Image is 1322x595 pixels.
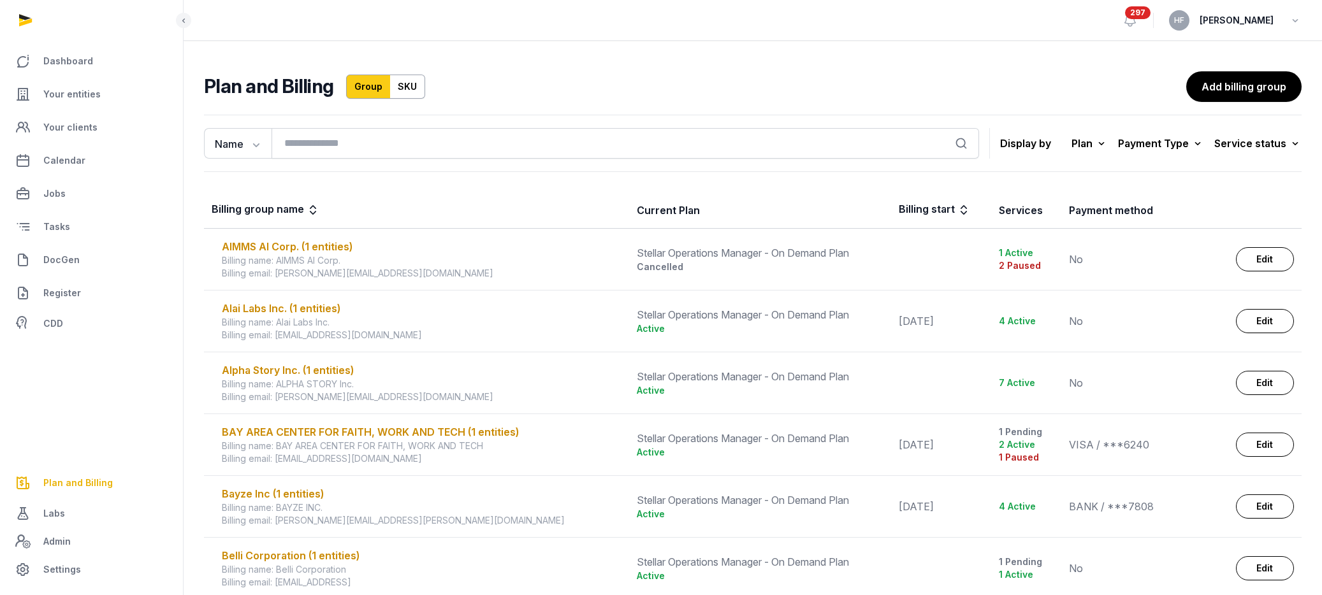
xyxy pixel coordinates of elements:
div: Payment Type [1118,134,1204,152]
span: Your clients [43,120,98,135]
span: Settings [43,562,81,577]
div: Belli Corporation (1 entities) [222,548,621,563]
td: [DATE] [891,476,991,538]
span: Tasks [43,219,70,234]
a: Calendar [10,145,173,176]
span: DocGen [43,252,80,268]
div: AIMMS AI Corp. (1 entities) [222,239,621,254]
div: BAY AREA CENTER FOR FAITH, WORK AND TECH (1 entities) [222,424,621,440]
span: Labs [43,506,65,521]
a: CDD [10,311,173,336]
div: Active [637,508,884,520]
a: Edit [1236,247,1294,271]
a: Dashboard [10,46,173,76]
div: 7 Active [999,376,1054,389]
div: 4 Active [999,315,1054,327]
div: Active [637,322,884,335]
span: Calendar [43,153,85,168]
div: Billing name: Belli Corporation [222,563,621,576]
a: Your clients [10,112,173,143]
div: Bayze Inc (1 entities) [222,486,621,501]
div: 2 Active [999,438,1054,451]
a: Your entities [10,79,173,110]
span: [PERSON_NAME] [1200,13,1274,28]
a: Tasks [10,211,173,242]
div: Billing name: BAY AREA CENTER FOR FAITH, WORK AND TECH [222,440,621,452]
a: Add billing group [1186,71,1302,102]
a: Jobs [10,178,173,209]
div: 1 Active [999,247,1054,259]
div: No [1069,561,1221,576]
span: Your entities [43,87,101,102]
div: Billing email: [EMAIL_ADDRESS] [222,576,621,589]
div: Billing start [899,201,970,219]
a: Admin [10,529,173,554]
div: Billing email: [EMAIL_ADDRESS][DOMAIN_NAME] [222,329,621,341]
div: No [1069,313,1221,329]
div: Stellar Operations Manager - On Demand Plan [637,307,884,322]
span: Admin [43,534,71,549]
h2: Plan and Billing [204,75,333,99]
div: No [1069,252,1221,267]
div: Services [999,203,1043,218]
a: Edit [1236,556,1294,580]
div: Alpha Story Inc. (1 entities) [222,362,621,378]
div: Billing name: BAYZE INC. [222,501,621,514]
a: Register [10,278,173,308]
div: Cancelled [637,261,884,273]
div: Stellar Operations Manager - On Demand Plan [637,369,884,384]
div: Stellar Operations Manager - On Demand Plan [637,431,884,446]
div: 1 Pending [999,426,1054,438]
div: 1 Paused [999,451,1054,464]
div: 1 Active [999,568,1054,581]
a: DocGen [10,245,173,275]
a: Edit [1236,433,1294,457]
a: Edit [1236,371,1294,395]
a: Plan and Billing [10,468,173,498]
a: Settings [10,554,173,585]
div: 2 Paused [999,259,1054,272]
div: Alai Labs Inc. (1 entities) [222,301,621,316]
button: HF [1169,10,1189,31]
a: Group [346,75,391,99]
button: Name [204,128,272,159]
div: Billing name: Alai Labs Inc. [222,316,621,329]
td: [DATE] [891,290,991,352]
span: Dashboard [43,54,93,69]
a: Edit [1236,494,1294,519]
div: 4 Active [999,500,1054,513]
span: HF [1174,17,1184,24]
td: [DATE] [891,414,991,476]
div: Service status [1214,134,1302,152]
a: Edit [1236,309,1294,333]
div: Billing name: ALPHA STORY Inc. [222,378,621,391]
div: Billing email: [PERSON_NAME][EMAIL_ADDRESS][DOMAIN_NAME] [222,391,621,403]
a: Labs [10,498,173,529]
a: SKU [390,75,425,99]
div: Billing email: [PERSON_NAME][EMAIL_ADDRESS][DOMAIN_NAME] [222,267,621,280]
span: Plan and Billing [43,475,113,491]
div: Billing email: [PERSON_NAME][EMAIL_ADDRESS][PERSON_NAME][DOMAIN_NAME] [222,514,621,527]
div: Active [637,384,884,397]
div: Stellar Operations Manager - On Demand Plan [637,492,884,508]
span: CDD [43,316,63,331]
div: Active [637,446,884,459]
div: Billing group name [212,201,319,219]
div: Stellar Operations Manager - On Demand Plan [637,245,884,261]
div: Current Plan [637,203,700,218]
div: 1 Pending [999,556,1054,568]
div: No [1069,375,1221,391]
div: Plan [1071,134,1108,152]
div: Billing email: [EMAIL_ADDRESS][DOMAIN_NAME] [222,452,621,465]
span: Register [43,285,81,301]
div: Payment method [1069,203,1153,218]
span: 297 [1125,6,1151,19]
div: Billing name: AIMMS AI Corp. [222,254,621,267]
div: Active [637,570,884,582]
p: Display by [1000,133,1051,154]
div: Stellar Operations Manager - On Demand Plan [637,554,884,570]
span: Jobs [43,186,66,201]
